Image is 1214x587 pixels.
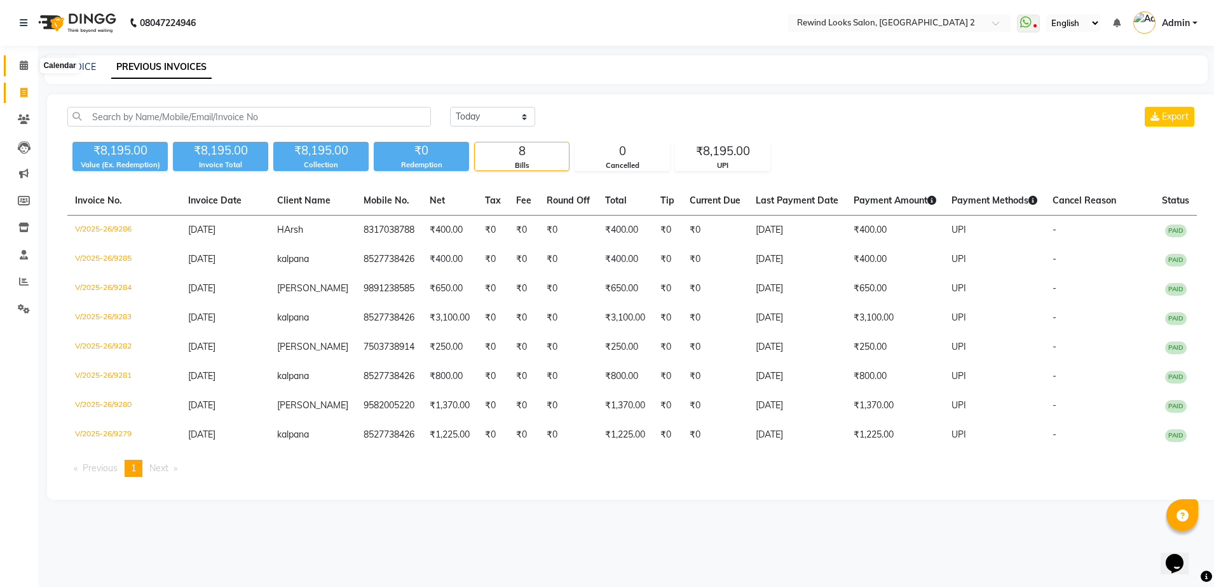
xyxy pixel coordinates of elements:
td: V/2025-26/9282 [67,333,181,362]
td: ₹400.00 [597,245,653,274]
td: ₹0 [539,303,597,333]
span: [DATE] [188,282,215,294]
span: Previous [83,462,118,474]
td: ₹0 [508,333,539,362]
td: 8527738426 [356,420,422,450]
span: Fee [516,195,531,206]
span: [PERSON_NAME] [277,399,348,411]
span: Cancel Reason [1053,195,1116,206]
td: ₹800.00 [422,362,477,391]
span: kalpana [277,370,309,382]
span: [DATE] [188,224,215,235]
span: Round Off [547,195,590,206]
span: UPI [951,253,966,265]
span: - [1053,429,1056,440]
td: 8527738426 [356,362,422,391]
span: [DATE] [188,429,215,440]
td: ₹0 [508,303,539,333]
span: PAID [1165,429,1187,442]
span: - [1053,282,1056,294]
td: 8317038788 [356,216,422,245]
span: UPI [951,399,966,411]
td: ₹0 [653,362,682,391]
span: [PERSON_NAME] [277,282,348,294]
span: [DATE] [188,341,215,352]
td: ₹1,225.00 [422,420,477,450]
td: ₹3,100.00 [597,303,653,333]
td: ₹0 [508,420,539,450]
span: kalpana [277,312,309,323]
td: ₹0 [653,391,682,420]
td: ₹0 [508,274,539,303]
span: PAID [1165,312,1187,325]
span: [DATE] [188,312,215,323]
td: [DATE] [748,245,846,274]
td: ₹650.00 [422,274,477,303]
div: ₹8,195.00 [173,142,268,160]
span: PAID [1165,342,1187,354]
span: 1 [131,462,136,474]
td: ₹400.00 [422,245,477,274]
span: UPI [951,224,966,235]
td: ₹0 [539,333,597,362]
span: Net [430,195,445,206]
td: ₹1,370.00 [846,391,944,420]
span: Export [1162,111,1189,122]
td: ₹0 [508,216,539,245]
span: Client Name [277,195,331,206]
div: ₹0 [374,142,469,160]
td: ₹800.00 [597,362,653,391]
span: Tip [660,195,674,206]
td: ₹650.00 [846,274,944,303]
td: ₹0 [539,391,597,420]
span: [DATE] [188,253,215,265]
span: UPI [951,429,966,440]
td: 9582005220 [356,391,422,420]
td: ₹0 [653,274,682,303]
div: Cancelled [575,160,669,171]
td: ₹800.00 [846,362,944,391]
span: Mobile No. [364,195,409,206]
span: - [1053,312,1056,323]
td: ₹0 [653,333,682,362]
td: ₹0 [508,391,539,420]
td: ₹0 [539,245,597,274]
td: ₹0 [508,245,539,274]
td: ₹1,225.00 [846,420,944,450]
td: ₹0 [477,245,508,274]
td: ₹0 [477,216,508,245]
td: ₹400.00 [422,216,477,245]
div: 0 [575,142,669,160]
div: Invoice Total [173,160,268,170]
span: PAID [1165,224,1187,237]
img: logo [32,5,119,41]
span: - [1053,224,1056,235]
td: ₹250.00 [597,333,653,362]
td: 8527738426 [356,303,422,333]
div: Bills [475,160,569,171]
td: V/2025-26/9284 [67,274,181,303]
button: Export [1145,107,1194,127]
div: Collection [273,160,369,170]
span: - [1053,399,1056,411]
nav: Pagination [67,460,1197,477]
td: ₹250.00 [846,333,944,362]
span: Invoice Date [188,195,242,206]
td: ₹0 [682,274,748,303]
span: Payment Methods [951,195,1037,206]
span: Total [605,195,627,206]
span: Invoice No. [75,195,122,206]
span: Admin [1162,17,1190,30]
span: kalpana [277,429,309,440]
div: Redemption [374,160,469,170]
b: 08047224946 [140,5,196,41]
td: ₹0 [477,391,508,420]
div: ₹8,195.00 [273,142,369,160]
td: V/2025-26/9285 [67,245,181,274]
td: V/2025-26/9286 [67,216,181,245]
input: Search by Name/Mobile/Email/Invoice No [67,107,431,127]
span: kalpana [277,253,309,265]
td: ₹0 [477,333,508,362]
td: ₹0 [477,420,508,450]
span: - [1053,341,1056,352]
